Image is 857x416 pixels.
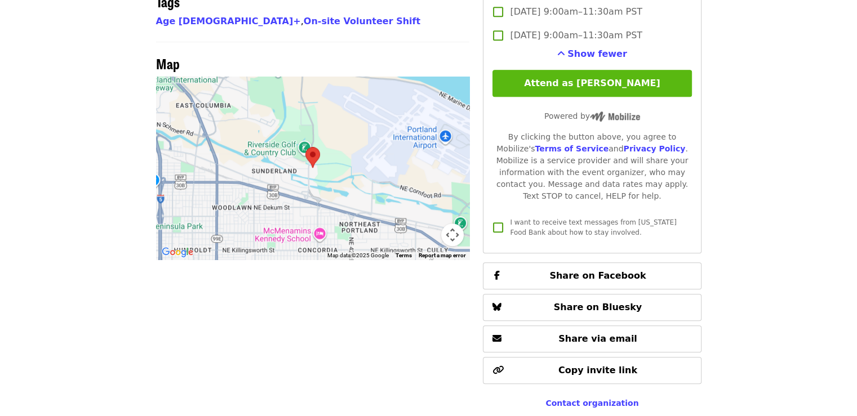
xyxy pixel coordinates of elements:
[549,270,646,281] span: Share on Facebook
[554,302,642,312] span: Share on Bluesky
[567,48,627,59] span: Show fewer
[483,325,701,352] button: Share via email
[156,53,180,73] span: Map
[545,399,638,408] a: Contact organization
[535,144,609,153] a: Terms of Service
[558,365,637,375] span: Copy invite link
[623,144,685,153] a: Privacy Policy
[510,218,676,236] span: I want to receive text messages from [US_STATE] Food Bank about how to stay involved.
[558,333,637,344] span: Share via email
[483,294,701,321] button: Share on Bluesky
[419,252,466,258] a: Report a map error
[159,245,196,260] a: Open this area in Google Maps (opens a new window)
[483,262,701,289] button: Share on Facebook
[492,70,691,97] button: Attend as [PERSON_NAME]
[510,5,642,19] span: [DATE] 9:00am–11:30am PST
[441,223,464,246] button: Map camera controls
[159,245,196,260] img: Google
[156,16,301,26] a: Age [DEMOGRAPHIC_DATA]+
[483,357,701,384] button: Copy invite link
[396,252,412,258] a: Terms
[304,16,420,26] a: On-site Volunteer Shift
[327,252,389,258] span: Map data ©2025 Google
[557,47,627,61] button: See more timeslots
[510,29,642,42] span: [DATE] 9:00am–11:30am PST
[492,131,691,202] div: By clicking the button above, you agree to Mobilize's and . Mobilize is a service provider and wi...
[156,16,304,26] span: ,
[544,111,640,120] span: Powered by
[590,111,640,122] img: Powered by Mobilize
